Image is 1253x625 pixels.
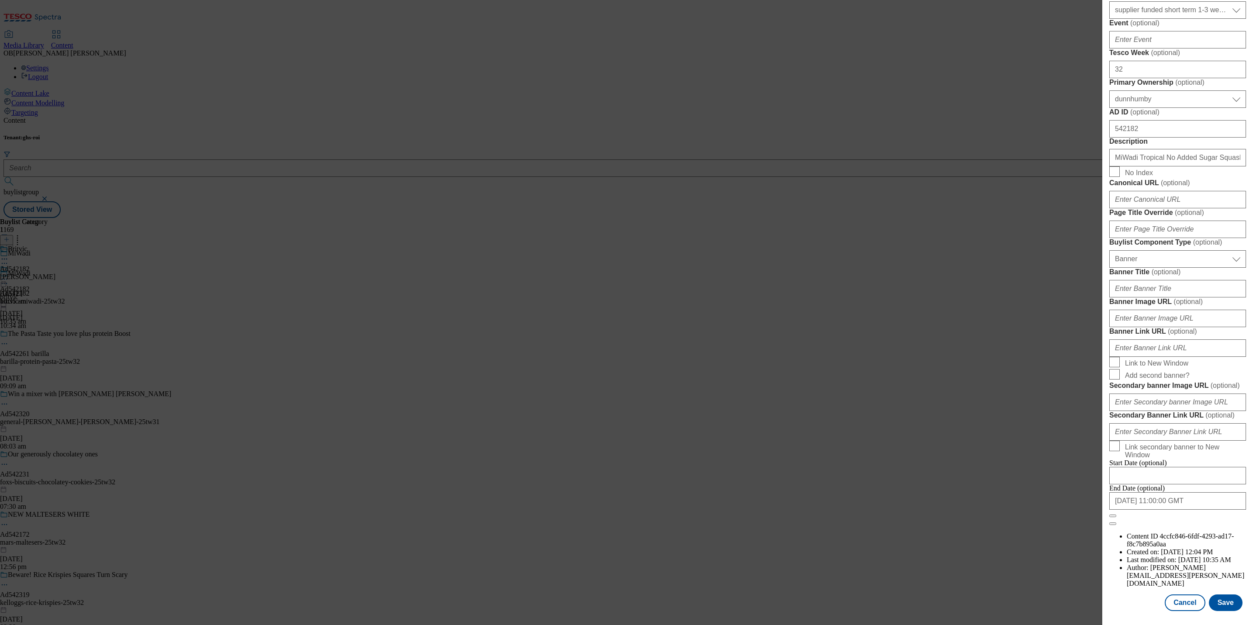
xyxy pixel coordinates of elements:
[1125,359,1188,367] span: Link to New Window
[1109,423,1246,441] input: Enter Secondary Banner Link URL
[1127,564,1246,587] li: Author:
[1152,268,1181,276] span: ( optional )
[1161,548,1213,556] span: [DATE] 12:04 PM
[1109,19,1246,28] label: Event
[1151,49,1180,56] span: ( optional )
[1109,394,1246,411] input: Enter Secondary banner Image URL
[1175,209,1204,216] span: ( optional )
[1109,238,1246,247] label: Buylist Component Type
[1109,467,1246,484] input: Enter Date
[1109,208,1246,217] label: Page Title Override
[1130,19,1160,27] span: ( optional )
[1109,179,1246,187] label: Canonical URL
[1109,268,1246,276] label: Banner Title
[1125,443,1243,459] span: Link secondary banner to New Window
[1109,459,1167,466] span: Start Date (optional)
[1109,381,1246,390] label: Secondary banner Image URL
[1109,138,1246,145] label: Description
[1109,327,1246,336] label: Banner Link URL
[1209,594,1243,611] button: Save
[1109,108,1246,117] label: AD ID
[1178,556,1231,563] span: [DATE] 10:35 AM
[1130,108,1160,116] span: ( optional )
[1109,310,1246,327] input: Enter Banner Image URL
[1109,484,1165,492] span: End Date (optional)
[1109,61,1246,78] input: Enter Tesco Week
[1109,411,1246,420] label: Secondary Banner Link URL
[1109,515,1116,517] button: Close
[1109,492,1246,510] input: Enter Date
[1205,411,1235,419] span: ( optional )
[1109,280,1246,297] input: Enter Banner Title
[1127,548,1246,556] li: Created on:
[1193,238,1222,246] span: ( optional )
[1175,79,1205,86] span: ( optional )
[1125,372,1190,380] span: Add second banner?
[1109,191,1246,208] input: Enter Canonical URL
[1127,532,1234,548] span: 4ccfc846-6fdf-4293-ad17-f8c7b895a0aa
[1161,179,1190,186] span: ( optional )
[1125,169,1153,177] span: No Index
[1165,594,1205,611] button: Cancel
[1109,221,1246,238] input: Enter Page Title Override
[1109,31,1246,48] input: Enter Event
[1109,149,1246,166] input: Enter Description
[1127,556,1246,564] li: Last modified on:
[1127,564,1244,587] span: [PERSON_NAME][EMAIL_ADDRESS][PERSON_NAME][DOMAIN_NAME]
[1173,298,1203,305] span: ( optional )
[1127,532,1246,548] li: Content ID
[1211,382,1240,389] span: ( optional )
[1109,48,1246,57] label: Tesco Week
[1109,297,1246,306] label: Banner Image URL
[1109,78,1246,87] label: Primary Ownership
[1109,120,1246,138] input: Enter AD ID
[1168,328,1197,335] span: ( optional )
[1109,339,1246,357] input: Enter Banner Link URL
